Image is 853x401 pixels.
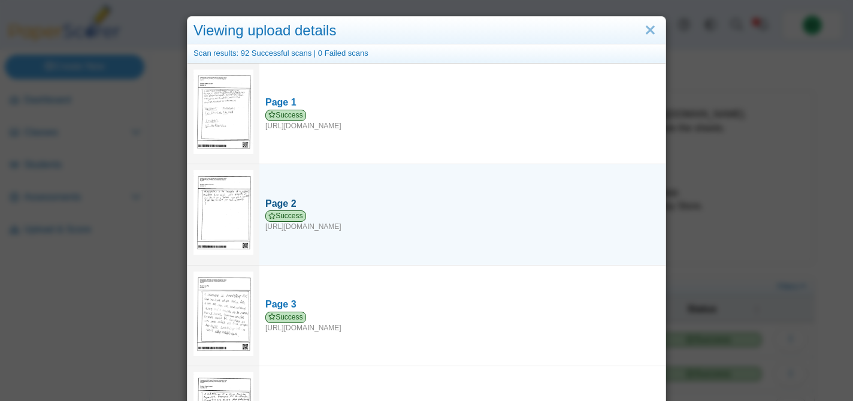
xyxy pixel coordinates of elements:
[265,298,660,311] div: Page 3
[193,170,253,255] img: 3113221_AUGUST_13_2025T19_1_9_949000000.jpeg
[265,96,660,109] div: Page 1
[193,70,253,154] img: 3113218_AUGUST_13_2025T19_1_9_298000000.jpeg
[265,210,306,222] span: Success
[265,110,306,121] span: Success
[265,312,660,333] div: [URL][DOMAIN_NAME]
[193,272,253,356] img: 3113220_AUGUST_13_2025T19_1_13_342000000.jpeg
[265,210,660,232] div: [URL][DOMAIN_NAME]
[259,292,666,339] a: Page 3 Success [URL][DOMAIN_NAME]
[259,191,666,238] a: Page 2 Success [URL][DOMAIN_NAME]
[187,44,666,63] div: Scan results: 92 Successful scans | 0 Failed scans
[265,197,660,210] div: Page 2
[265,312,306,323] span: Success
[265,110,660,131] div: [URL][DOMAIN_NAME]
[641,20,660,41] a: Close
[259,90,666,137] a: Page 1 Success [URL][DOMAIN_NAME]
[187,17,666,45] div: Viewing upload details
